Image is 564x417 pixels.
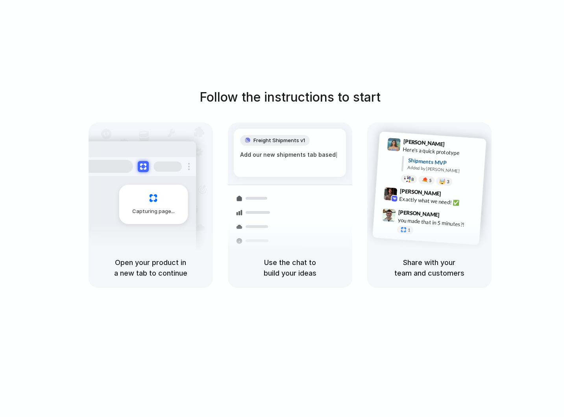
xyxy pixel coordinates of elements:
div: Exactly what we need! ✅ [399,195,478,208]
div: Here's a quick prototype [402,145,481,158]
div: Shipments MVP [408,156,481,169]
span: | [336,152,338,158]
div: Add our new shipments tab based [240,150,340,159]
span: 8 [411,177,414,181]
span: Capturing page [132,208,176,215]
span: 9:42 AM [443,190,459,200]
span: 1 [407,228,410,232]
span: Freight Shipments v1 [253,137,305,145]
span: 3 [446,179,449,183]
h5: Open your product in a new tab to continue [98,257,203,278]
span: 5 [429,178,431,182]
span: [PERSON_NAME] [399,186,441,198]
span: 9:41 AM [447,141,463,150]
span: [PERSON_NAME] [403,137,445,148]
span: [PERSON_NAME] [398,208,440,219]
h1: Follow the instructions to start [200,88,381,107]
div: Added by [PERSON_NAME] [407,164,480,175]
div: 🤯 [439,178,446,184]
span: 9:47 AM [442,211,458,221]
div: you made that in 5 minutes?! [398,216,476,229]
h5: Use the chat to build your ideas [237,257,343,278]
h5: Share with your team and customers [377,257,482,278]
